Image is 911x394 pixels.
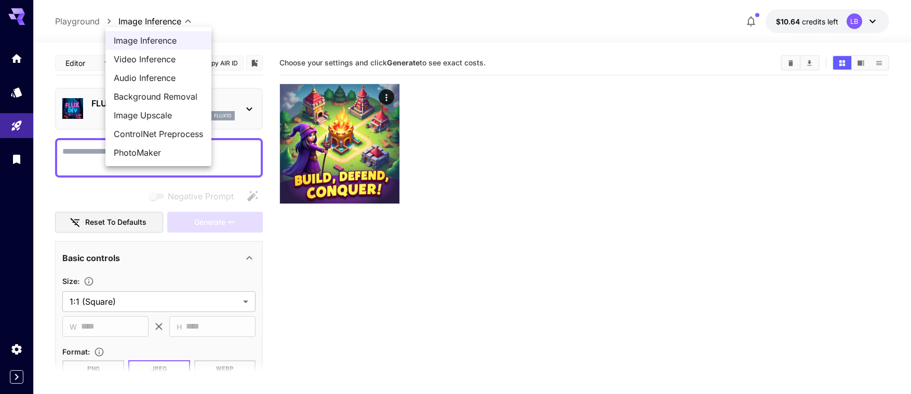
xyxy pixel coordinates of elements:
span: ControlNet Preprocess [114,128,203,140]
span: Image Inference [114,34,203,47]
span: Image Upscale [114,109,203,121]
span: Background Removal [114,90,203,103]
span: Audio Inference [114,72,203,84]
span: PhotoMaker [114,146,203,159]
span: Video Inference [114,53,203,65]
